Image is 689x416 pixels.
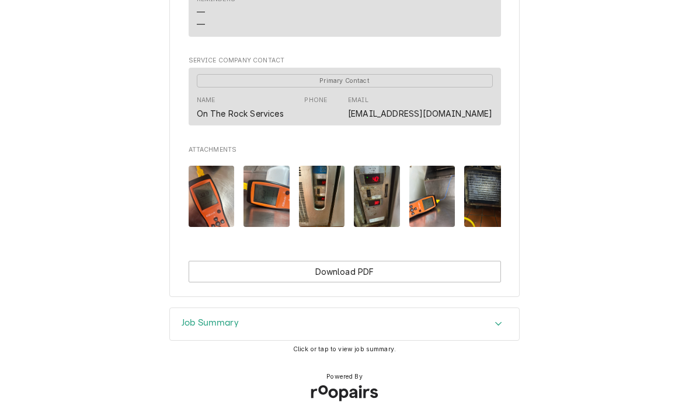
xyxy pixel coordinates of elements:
a: [EMAIL_ADDRESS][DOMAIN_NAME] [348,109,492,118]
button: Download PDF [189,261,501,282]
img: lO9wdEIjT1e0wTEhY3kB [243,166,290,227]
div: Email [348,96,368,105]
img: VawIz81TmCoP3QcU712Q [464,166,510,227]
div: — [197,18,205,30]
span: Attachments [189,156,501,236]
div: Job Summary [169,307,520,341]
div: Button Group [189,261,501,282]
div: Button Group Row [189,261,501,282]
div: Name [197,96,215,105]
span: Service Company Contact [189,56,501,65]
div: Name [197,96,284,119]
img: Roopairs [301,376,388,411]
img: XIwCrhgWToiEDEfsEJb0 [354,166,400,227]
span: Primary Contact [197,74,493,88]
div: — [197,6,205,18]
span: Click or tap to view job summary. [293,345,396,353]
img: tNT4cIYNRy6slndNTiGb [409,166,455,227]
div: Attachments [189,145,501,236]
div: Phone [304,96,327,119]
span: Powered By [326,372,363,382]
div: Phone [304,96,327,105]
div: Service Company Contact List [189,68,501,131]
img: mVYhdwqtQYeakvXr1o8T [299,166,345,227]
div: Service Company Contact [189,56,501,131]
div: Contact [189,68,501,126]
div: Accordion Header [170,308,519,341]
img: 5vMqfsKqRAeV7mzS3H1W [189,166,235,227]
div: Primary [197,74,493,88]
button: Accordion Details Expand Trigger [170,308,519,341]
div: On The Rock Services [197,107,284,120]
span: Attachments [189,145,501,155]
h3: Job Summary [182,317,239,328]
div: Email [348,96,492,119]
